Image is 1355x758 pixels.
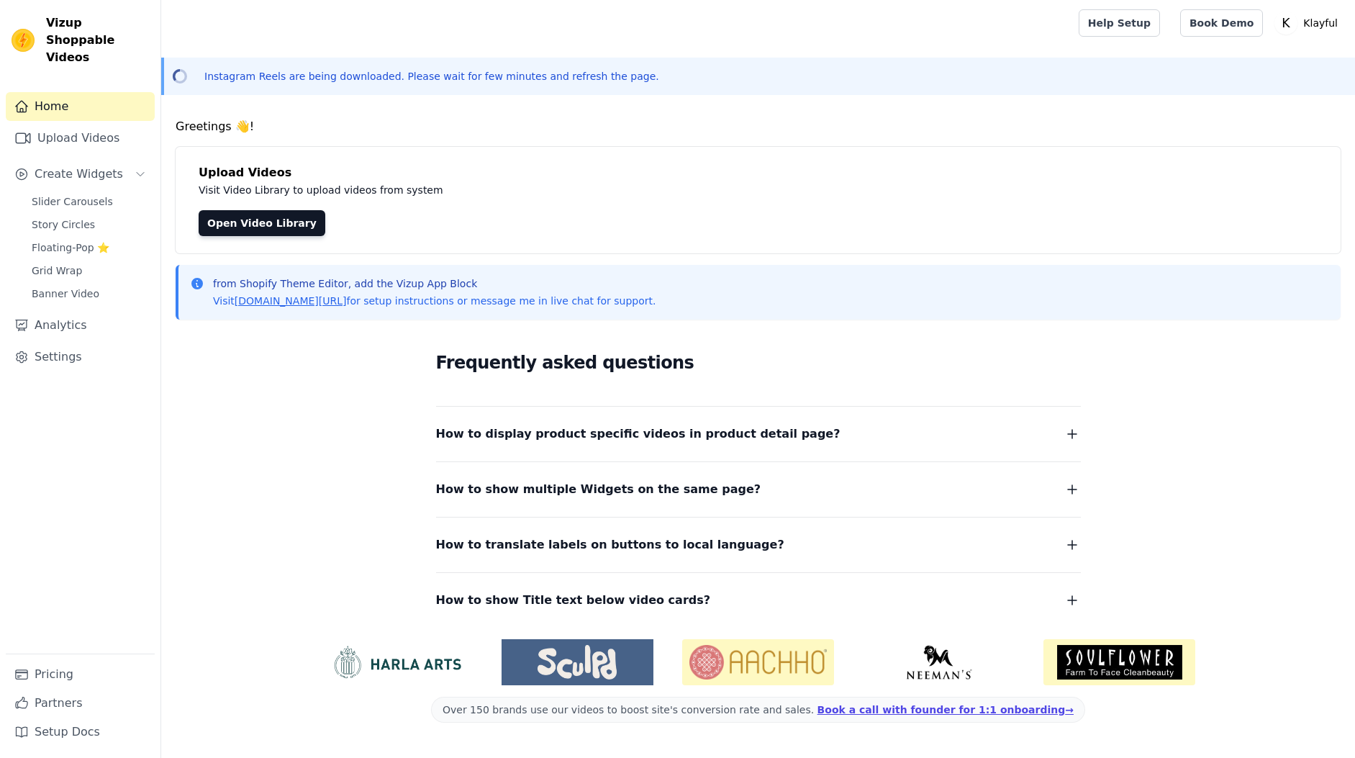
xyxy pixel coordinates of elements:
h4: Greetings 👋! [176,118,1341,135]
img: Sculpd US [502,645,653,680]
a: Pricing [6,660,155,689]
span: Slider Carousels [32,194,113,209]
a: Partners [6,689,155,718]
a: Setup Docs [6,718,155,746]
a: Slider Carousels [23,191,155,212]
button: How to show multiple Widgets on the same page? [436,479,1081,500]
img: Soulflower [1043,639,1195,685]
span: How to show multiple Widgets on the same page? [436,479,761,500]
p: Visit Video Library to upload videos from system [199,181,843,199]
button: How to translate labels on buttons to local language? [436,535,1081,555]
span: How to display product specific videos in product detail page? [436,424,840,444]
span: Grid Wrap [32,263,82,278]
a: Analytics [6,311,155,340]
a: Story Circles [23,215,155,235]
span: How to translate labels on buttons to local language? [436,535,784,555]
h2: Frequently asked questions [436,348,1081,377]
img: Vizup [12,29,35,52]
a: Grid Wrap [23,261,155,281]
a: Help Setup [1079,9,1160,37]
span: Vizup Shoppable Videos [46,14,149,66]
button: How to display product specific videos in product detail page? [436,424,1081,444]
span: Banner Video [32,286,99,301]
p: from Shopify Theme Editor, add the Vizup App Block [213,276,656,291]
a: [DOMAIN_NAME][URL] [235,295,347,307]
a: Open Video Library [199,210,325,236]
button: Create Widgets [6,160,155,189]
a: Banner Video [23,284,155,304]
img: HarlaArts [321,645,473,680]
p: Instagram Reels are being downloaded. Please wait for few minutes and refresh the page. [204,69,659,84]
a: Book a call with founder for 1:1 onboarding [817,704,1074,716]
img: Aachho [682,639,834,685]
span: Create Widgets [35,166,123,183]
a: Settings [6,343,155,371]
text: K [1282,16,1291,30]
button: How to show Title text below video cards? [436,590,1081,610]
a: Upload Videos [6,124,155,153]
p: Klayful [1297,10,1343,36]
button: K Klayful [1274,10,1343,36]
a: Book Demo [1180,9,1263,37]
a: Home [6,92,155,121]
h4: Upload Videos [199,164,1318,181]
img: Neeman's [863,645,1015,680]
span: Floating-Pop ⭐ [32,240,109,255]
span: How to show Title text below video cards? [436,590,711,610]
p: Visit for setup instructions or message me in live chat for support. [213,294,656,308]
span: Story Circles [32,217,95,232]
a: Floating-Pop ⭐ [23,238,155,258]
